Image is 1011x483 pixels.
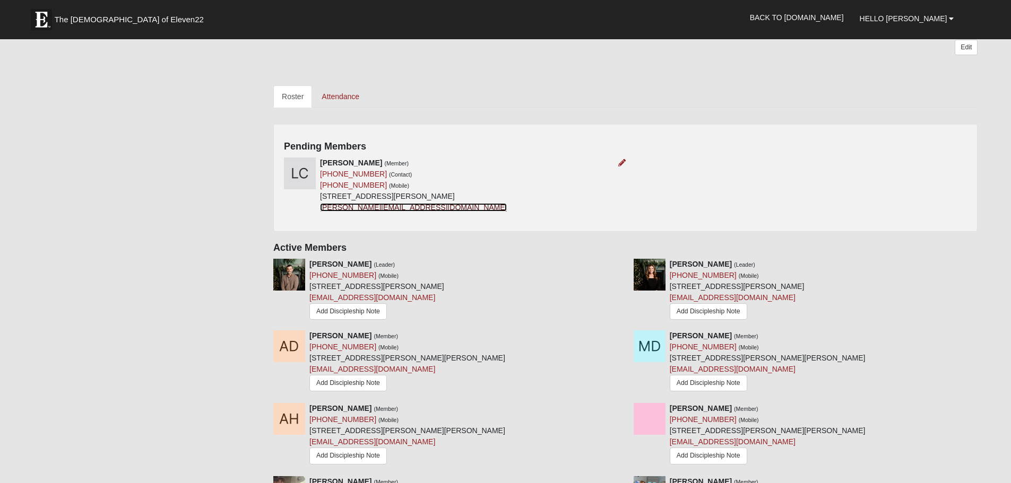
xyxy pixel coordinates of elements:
small: (Contact) [389,171,412,178]
small: (Mobile) [739,344,759,350]
small: (Member) [734,406,758,412]
strong: [PERSON_NAME] [670,404,732,412]
a: [PHONE_NUMBER] [670,415,737,424]
a: [PHONE_NUMBER] [309,415,376,424]
small: (Mobile) [378,273,399,279]
a: [PHONE_NUMBER] [309,343,376,351]
a: Add Discipleship Note [309,447,387,464]
strong: [PERSON_NAME] [670,260,732,268]
a: [PHONE_NUMBER] [320,170,387,178]
a: [EMAIL_ADDRESS][DOMAIN_NAME] [309,365,435,373]
div: [STREET_ADDRESS][PERSON_NAME] [309,259,444,322]
small: (Member) [384,160,409,166]
a: Edit [955,40,978,55]
h4: Active Members [273,242,978,254]
small: (Mobile) [739,273,759,279]
small: (Mobile) [389,182,409,189]
img: Eleven22 logo [31,9,52,30]
small: (Member) [374,406,398,412]
small: (Mobile) [739,417,759,423]
strong: [PERSON_NAME] [309,260,371,268]
span: Hello [PERSON_NAME] [860,14,947,23]
a: Roster [273,85,312,108]
strong: [PERSON_NAME] [309,404,371,412]
a: [EMAIL_ADDRESS][DOMAIN_NAME] [309,293,435,302]
div: [STREET_ADDRESS][PERSON_NAME] [320,157,507,213]
div: [STREET_ADDRESS][PERSON_NAME][PERSON_NAME] [670,403,866,468]
span: The [DEMOGRAPHIC_DATA] of Eleven22 [55,14,204,25]
a: [EMAIL_ADDRESS][DOMAIN_NAME] [670,437,796,446]
a: [PHONE_NUMBER] [670,343,737,351]
div: [STREET_ADDRESS][PERSON_NAME][PERSON_NAME] [670,330,866,396]
div: [STREET_ADDRESS][PERSON_NAME][PERSON_NAME] [309,403,505,468]
div: [STREET_ADDRESS][PERSON_NAME][PERSON_NAME] [309,330,505,396]
a: Attendance [313,85,368,108]
a: [PERSON_NAME][EMAIL_ADDRESS][DOMAIN_NAME] [320,203,507,212]
a: Add Discipleship Note [309,375,387,391]
a: [EMAIL_ADDRESS][DOMAIN_NAME] [670,293,796,302]
a: Back to [DOMAIN_NAME] [742,4,852,31]
strong: [PERSON_NAME] [320,159,382,167]
a: [EMAIL_ADDRESS][DOMAIN_NAME] [670,365,796,373]
a: Add Discipleship Note [309,303,387,320]
a: The [DEMOGRAPHIC_DATA] of Eleven22 [25,4,238,30]
a: Add Discipleship Note [670,303,747,320]
small: (Leader) [734,261,755,268]
div: [STREET_ADDRESS][PERSON_NAME] [670,259,805,322]
small: (Member) [374,333,398,339]
small: (Leader) [374,261,395,268]
h4: Pending Members [284,141,967,153]
a: Add Discipleship Note [670,447,747,464]
strong: [PERSON_NAME] [309,331,371,340]
a: Add Discipleship Note [670,375,747,391]
strong: [PERSON_NAME] [670,331,732,340]
a: [EMAIL_ADDRESS][DOMAIN_NAME] [309,437,435,446]
a: Hello [PERSON_NAME] [852,5,962,32]
small: (Mobile) [378,344,399,350]
a: [PHONE_NUMBER] [309,271,376,279]
a: [PHONE_NUMBER] [320,181,387,189]
small: (Member) [734,333,758,339]
a: [PHONE_NUMBER] [670,271,737,279]
small: (Mobile) [378,417,399,423]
